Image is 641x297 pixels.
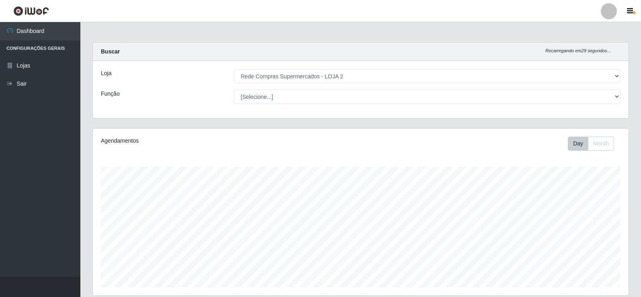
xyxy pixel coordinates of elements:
[101,69,111,78] label: Loja
[568,137,588,151] button: Day
[568,137,614,151] div: First group
[101,90,120,98] label: Função
[545,48,611,53] i: Recarregando em 29 segundos...
[101,137,310,145] div: Agendamentos
[101,48,120,55] strong: Buscar
[13,6,49,16] img: CoreUI Logo
[588,137,614,151] button: Month
[568,137,621,151] div: Toolbar with button groups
